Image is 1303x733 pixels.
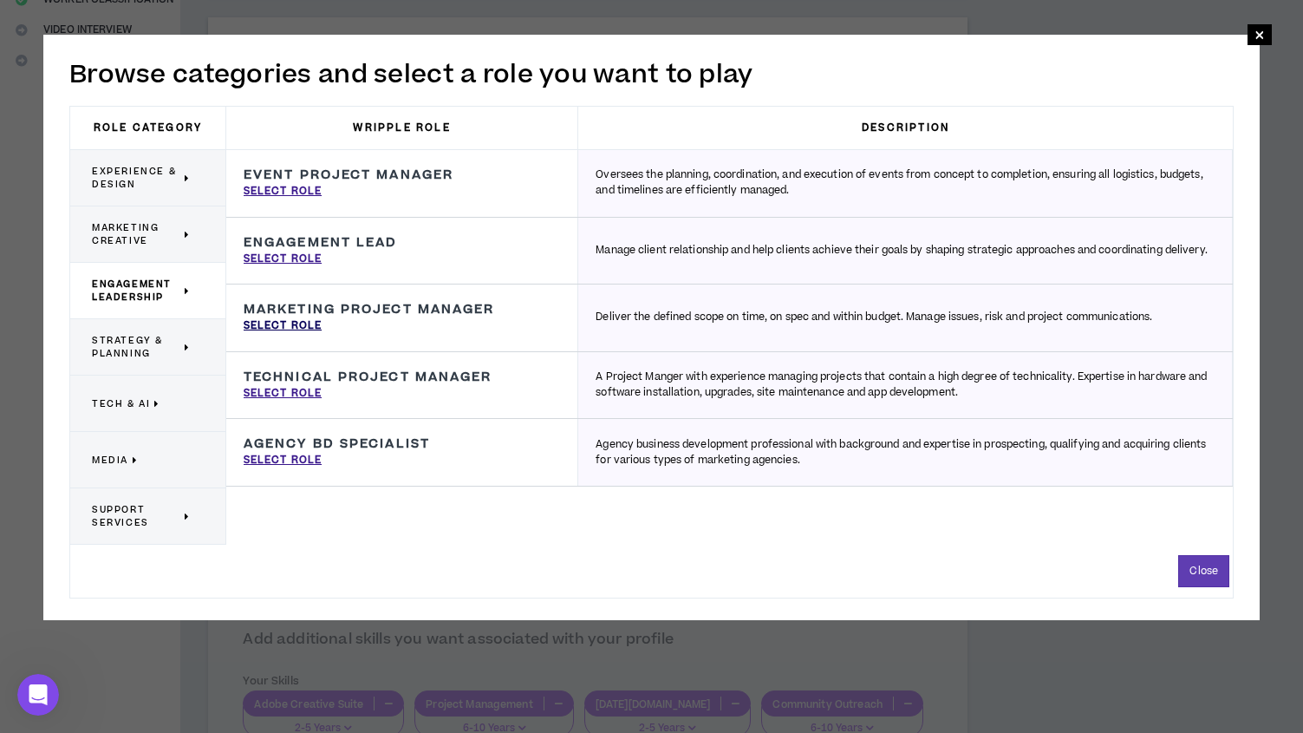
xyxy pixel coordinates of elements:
[244,252,322,267] p: Select Role
[92,503,180,529] span: Support Services
[244,184,322,200] p: Select Role
[92,221,180,247] span: Marketing Creative
[1178,555,1229,587] button: Close
[596,243,1207,259] p: Manage client relationship and help clients achieve their goals by shaping strategic approaches a...
[244,386,322,402] p: Select Role
[92,278,180,304] span: Engagement Leadership
[244,453,322,468] p: Select Role
[92,334,180,360] span: Strategy & Planning
[92,454,128,467] span: Media
[596,437,1215,468] p: Agency business development professional with background and expertise in prospecting, qualifying...
[17,674,59,716] iframe: Intercom live chat
[69,56,1234,93] h2: Browse categories and select a role you want to play
[70,107,226,149] h3: Role Category
[578,107,1233,149] h3: Description
[1254,24,1265,45] span: ×
[244,370,492,385] h3: Technical Project Manager
[596,167,1215,199] p: Oversees the planning, coordination, and execution of events from concept to completion, ensuring...
[244,318,322,334] p: Select Role
[244,235,398,251] h3: Engagement Lead
[244,302,495,317] h3: Marketing Project Manager
[92,397,150,410] span: Tech & AI
[596,370,1215,401] p: A Project Manger with experience managing projects that contain a high degree of technicality. Ex...
[226,107,578,149] h3: Wripple Role
[244,436,430,452] h3: Agency BD Specialist
[92,165,180,191] span: Experience & Design
[244,167,453,183] h3: Event Project Manager
[596,310,1152,325] p: Deliver the defined scope on time, on spec and within budget. Manage issues, risk and project com...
